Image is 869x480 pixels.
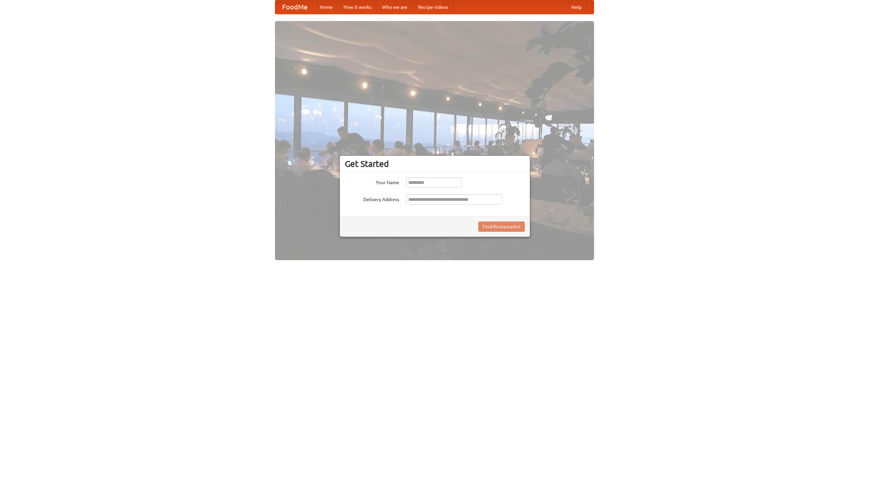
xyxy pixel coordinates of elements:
label: Delivery Address [345,194,399,203]
a: Help [566,0,587,14]
a: Who we are [377,0,413,14]
h3: Get Started [345,159,525,169]
a: How it works [338,0,377,14]
button: Find Restaurants! [478,222,525,232]
a: Recipe videos [413,0,454,14]
a: FoodMe [275,0,314,14]
label: Your Name [345,177,399,186]
a: Home [314,0,338,14]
